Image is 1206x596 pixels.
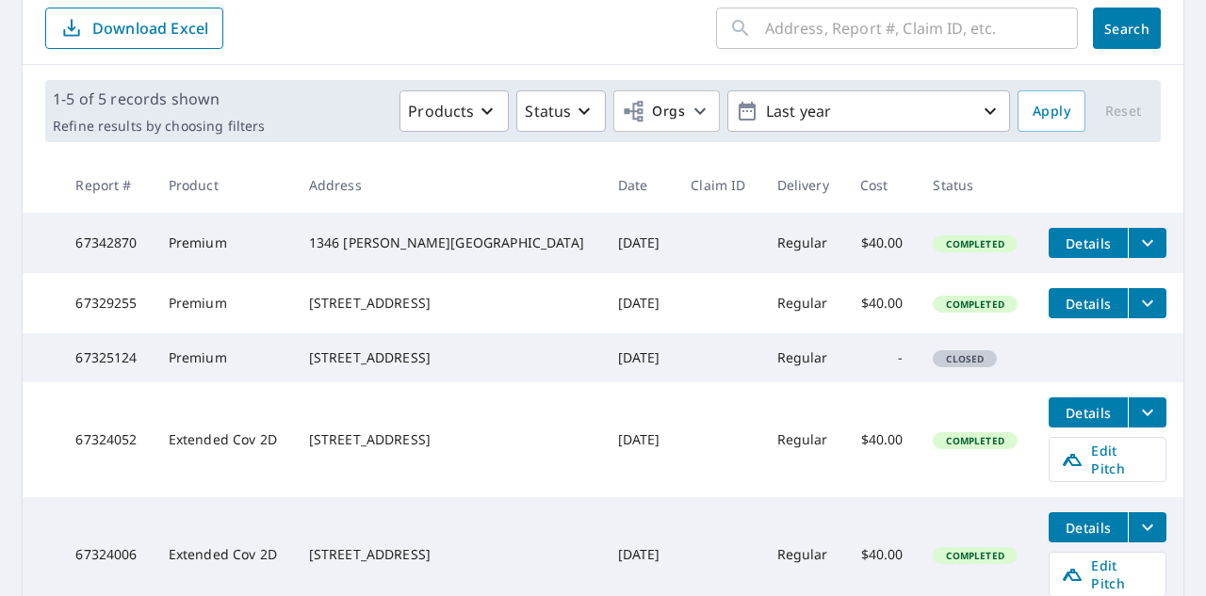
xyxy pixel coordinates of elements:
[154,213,294,273] td: Premium
[935,237,1015,250] span: Completed
[154,382,294,497] td: Extended Cov 2D
[154,157,294,213] th: Product
[1128,397,1166,427] button: filesDropdownBtn-67324052
[1060,404,1116,422] span: Details
[60,333,153,382] td: 67325124
[613,90,720,132] button: Orgs
[603,157,676,213] th: Date
[758,95,979,128] p: Last year
[935,298,1015,311] span: Completed
[603,333,676,382] td: [DATE]
[60,157,153,213] th: Report #
[1018,90,1085,132] button: Apply
[154,273,294,333] td: Premium
[762,213,845,273] td: Regular
[762,382,845,497] td: Regular
[53,88,265,110] p: 1-5 of 5 records shown
[309,234,588,252] div: 1346 [PERSON_NAME][GEOGRAPHIC_DATA]
[845,382,919,497] td: $40.00
[294,157,603,213] th: Address
[1128,512,1166,542] button: filesDropdownBtn-67324006
[603,273,676,333] td: [DATE]
[1128,228,1166,258] button: filesDropdownBtn-67342870
[1061,556,1154,592] span: Edit Pitch
[399,90,509,132] button: Products
[845,273,919,333] td: $40.00
[1093,8,1161,49] button: Search
[1049,288,1128,318] button: detailsBtn-67329255
[1060,295,1116,313] span: Details
[60,382,153,497] td: 67324052
[60,213,153,273] td: 67342870
[1049,437,1166,482] a: Edit Pitch
[309,545,588,564] div: [STREET_ADDRESS]
[935,434,1015,447] span: Completed
[935,549,1015,562] span: Completed
[603,382,676,497] td: [DATE]
[309,294,588,313] div: [STREET_ADDRESS]
[762,333,845,382] td: Regular
[676,157,761,213] th: Claim ID
[845,213,919,273] td: $40.00
[1033,100,1070,123] span: Apply
[1049,397,1128,427] button: detailsBtn-67324052
[1061,442,1154,477] span: Edit Pitch
[45,8,223,49] button: Download Excel
[1049,228,1128,258] button: detailsBtn-67342870
[408,100,474,122] p: Products
[1060,519,1116,537] span: Details
[1128,288,1166,318] button: filesDropdownBtn-67329255
[845,157,919,213] th: Cost
[516,90,606,132] button: Status
[765,2,1078,55] input: Address, Report #, Claim ID, etc.
[845,333,919,382] td: -
[1060,234,1116,252] span: Details
[762,273,845,333] td: Regular
[727,90,1010,132] button: Last year
[622,100,685,123] span: Orgs
[92,18,208,39] p: Download Excel
[762,157,845,213] th: Delivery
[1108,20,1146,38] span: Search
[1049,512,1128,542] button: detailsBtn-67324006
[603,213,676,273] td: [DATE]
[154,333,294,382] td: Premium
[918,157,1034,213] th: Status
[309,348,588,367] div: [STREET_ADDRESS]
[53,118,265,135] p: Refine results by choosing filters
[309,430,588,449] div: [STREET_ADDRESS]
[60,273,153,333] td: 67329255
[525,100,571,122] p: Status
[935,352,995,365] span: Closed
